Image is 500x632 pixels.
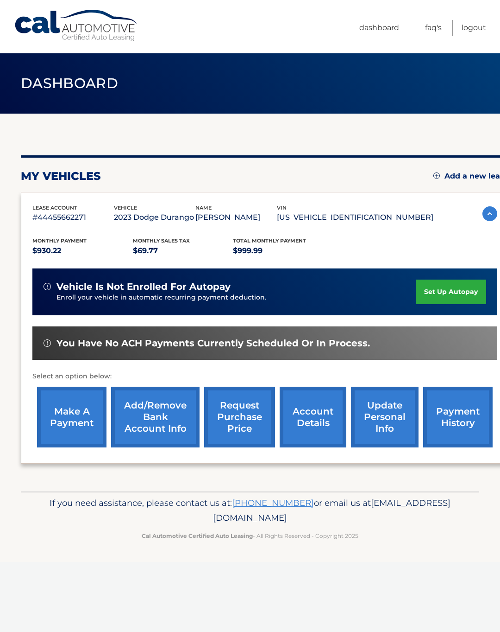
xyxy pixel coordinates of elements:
a: payment history [423,387,493,447]
span: Monthly Payment [32,237,87,244]
a: account details [280,387,346,447]
a: request purchase price [204,387,275,447]
span: You have no ACH payments currently scheduled or in process. [56,338,370,349]
img: accordion-active.svg [482,206,497,221]
p: $69.77 [133,244,233,257]
p: [US_VEHICLE_IDENTIFICATION_NUMBER] [277,211,433,224]
p: - All Rights Reserved - Copyright 2025 [35,531,465,541]
h2: my vehicles [21,169,101,183]
p: 2023 Dodge Durango [114,211,195,224]
span: Dashboard [21,75,118,92]
a: update personal info [351,387,419,447]
a: Logout [462,20,486,36]
p: Enroll your vehicle in automatic recurring payment deduction. [56,293,416,303]
span: Total Monthly Payment [233,237,306,244]
a: Cal Automotive [14,9,139,42]
p: [PERSON_NAME] [195,211,277,224]
span: vin [277,204,287,211]
p: $930.22 [32,244,133,257]
a: [PHONE_NUMBER] [232,498,314,508]
a: make a payment [37,387,106,447]
span: Monthly sales Tax [133,237,190,244]
img: alert-white.svg [44,283,51,290]
a: set up autopay [416,280,486,304]
a: Add/Remove bank account info [111,387,200,447]
p: If you need assistance, please contact us at: or email us at [35,496,465,525]
img: alert-white.svg [44,339,51,347]
p: $999.99 [233,244,333,257]
span: name [195,204,212,211]
strong: Cal Automotive Certified Auto Leasing [142,532,253,539]
p: Select an option below: [32,371,497,382]
a: FAQ's [425,20,442,36]
a: Dashboard [359,20,399,36]
span: [EMAIL_ADDRESS][DOMAIN_NAME] [213,498,450,523]
span: vehicle [114,204,137,211]
img: add.svg [433,172,440,179]
span: vehicle is not enrolled for autopay [56,281,231,293]
p: #44455662271 [32,211,114,224]
span: lease account [32,204,77,211]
